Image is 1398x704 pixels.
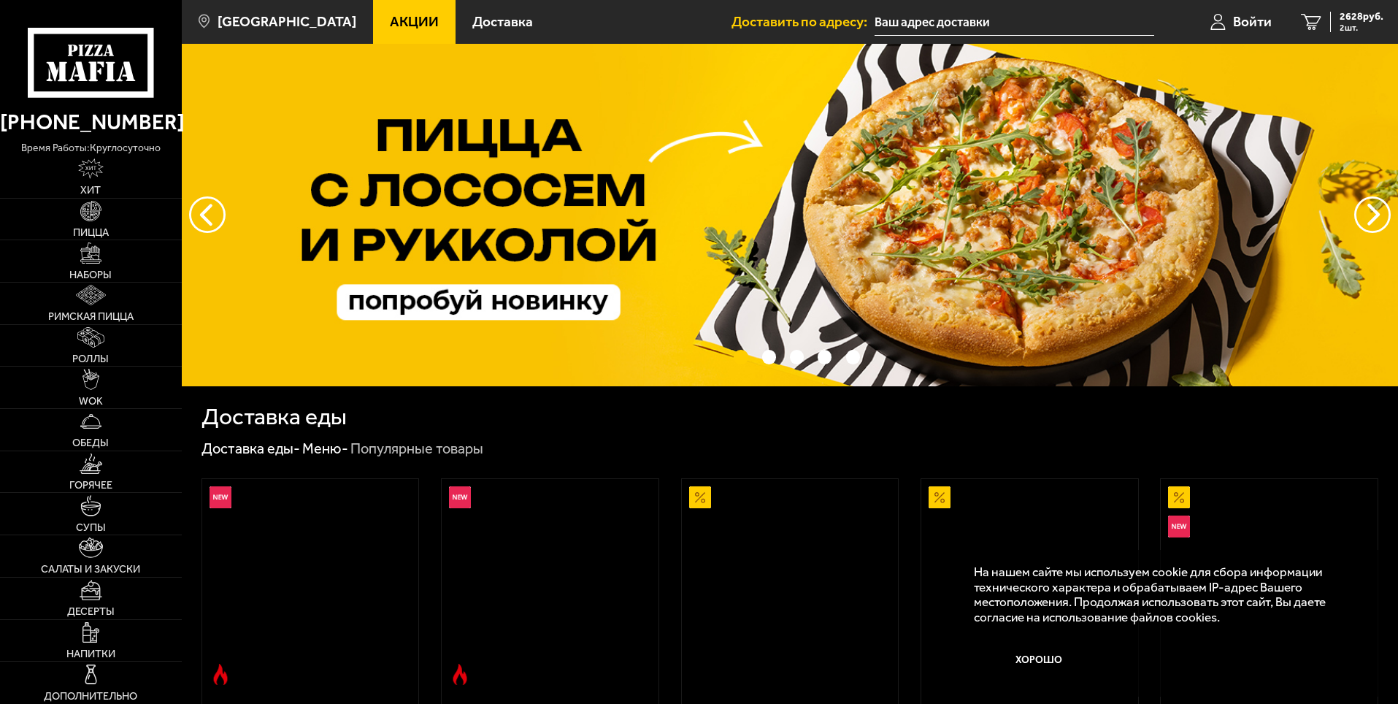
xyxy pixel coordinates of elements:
[731,15,875,28] span: Доставить по адресу:
[67,606,115,616] span: Десерты
[210,664,231,686] img: Острое блюдо
[350,440,483,459] div: Популярные товары
[1168,486,1190,508] img: Акционный
[41,564,140,574] span: Салаты и закуски
[442,479,658,692] a: НовинкаОстрое блюдоРимская с мясным ассорти
[449,486,471,508] img: Новинка
[762,350,776,364] button: точки переключения
[846,350,860,364] button: точки переключения
[449,664,471,686] img: Острое блюдо
[202,479,419,692] a: НовинкаОстрое блюдоРимская с креветками
[210,486,231,508] img: Новинка
[875,9,1154,36] input: Ваш адрес доставки
[201,440,300,457] a: Доставка еды-
[76,522,106,532] span: Супы
[218,15,356,28] span: [GEOGRAPHIC_DATA]
[1168,516,1190,537] img: Новинка
[974,639,1105,683] button: Хорошо
[921,479,1138,692] a: АкционныйПепперони 25 см (толстое с сыром)
[1340,23,1383,32] span: 2 шт.
[1161,479,1378,692] a: АкционныйНовинкаВсё включено
[189,196,226,233] button: следующий
[69,269,112,280] span: Наборы
[790,350,804,364] button: точки переключения
[73,227,109,237] span: Пицца
[44,691,137,701] span: Дополнительно
[1354,196,1391,233] button: предыдущий
[1340,12,1383,22] span: 2628 руб.
[390,15,439,28] span: Акции
[302,440,348,457] a: Меню-
[1233,15,1272,28] span: Войти
[201,405,347,429] h1: Доставка еды
[80,185,101,195] span: Хит
[72,437,109,448] span: Обеды
[974,565,1356,625] p: На нашем сайте мы используем cookie для сбора информации технического характера и обрабатываем IP...
[682,479,899,692] a: АкционныйАль-Шам 25 см (тонкое тесто)
[734,350,748,364] button: точки переключения
[72,353,109,364] span: Роллы
[66,648,115,659] span: Напитки
[689,486,711,508] img: Акционный
[69,480,112,490] span: Горячее
[929,486,950,508] img: Акционный
[818,350,831,364] button: точки переключения
[48,311,134,321] span: Римская пицца
[472,15,533,28] span: Доставка
[79,396,103,406] span: WOK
